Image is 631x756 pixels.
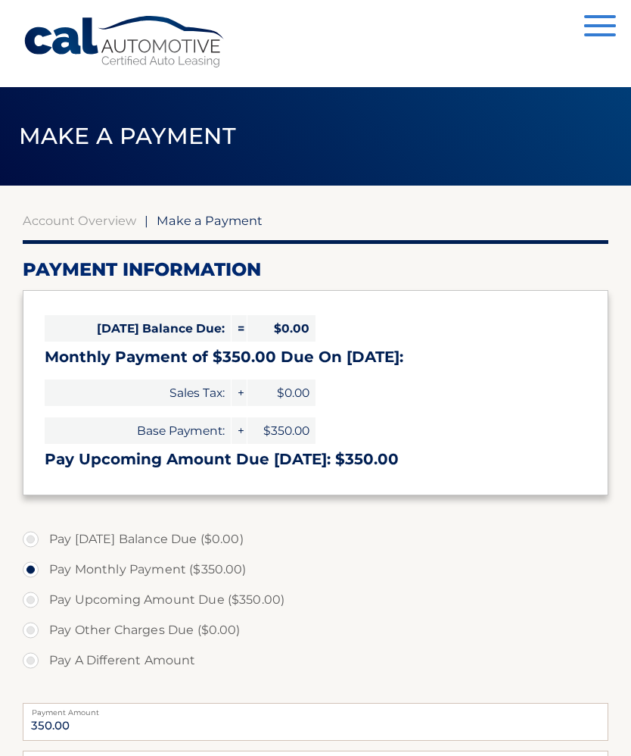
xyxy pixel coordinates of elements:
span: Make a Payment [157,213,263,228]
h3: Pay Upcoming Amount Due [DATE]: $350.00 [45,450,586,469]
label: Pay [DATE] Balance Due ($0.00) [23,524,608,555]
h3: Monthly Payment of $350.00 Due On [DATE]: [45,348,586,367]
label: Pay A Different Amount [23,645,608,676]
span: + [232,380,247,406]
label: Pay Other Charges Due ($0.00) [23,615,608,645]
label: Pay Monthly Payment ($350.00) [23,555,608,585]
span: Sales Tax: [45,380,231,406]
span: Base Payment: [45,417,231,444]
button: Menu [584,15,616,40]
a: Account Overview [23,213,136,228]
input: Payment Amount [23,703,608,741]
span: Make a Payment [19,122,236,150]
span: $350.00 [247,417,315,444]
label: Payment Amount [23,703,608,715]
h2: Payment Information [23,258,608,281]
span: | [145,213,148,228]
span: $0.00 [247,380,315,406]
span: + [232,417,247,444]
a: Cal Automotive [23,15,227,69]
span: = [232,315,247,342]
span: $0.00 [247,315,315,342]
span: [DATE] Balance Due: [45,315,231,342]
label: Pay Upcoming Amount Due ($350.00) [23,585,608,615]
